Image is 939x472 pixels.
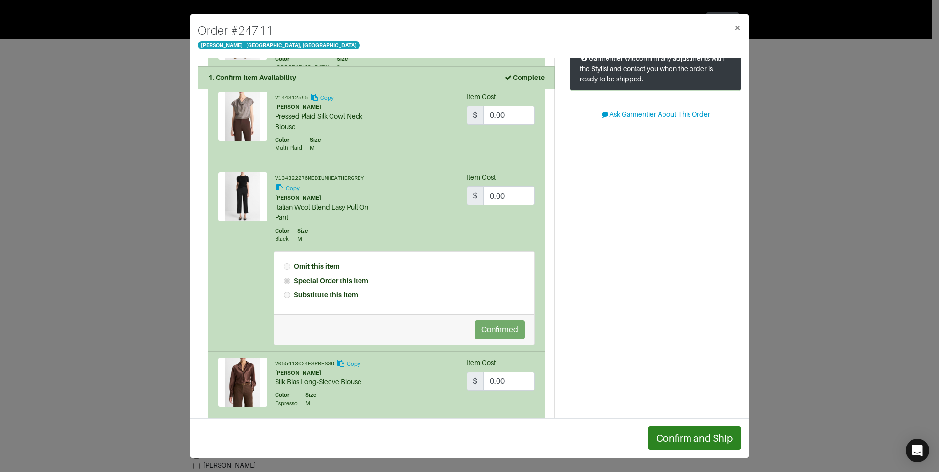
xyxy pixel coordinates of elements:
div: Multi Plaid [275,144,302,152]
div: Color [275,55,329,63]
div: M [305,399,316,408]
div: [PERSON_NAME] [275,369,369,377]
input: Substitute this Item [284,292,290,298]
strong: Complete [504,74,545,81]
div: M [310,144,321,152]
label: Item Cost [467,92,496,102]
div: Size [337,55,348,63]
div: Open Intercom Messenger [906,439,929,462]
strong: Omit this item [294,262,340,270]
div: [PERSON_NAME] [275,194,369,202]
div: M [297,235,308,243]
small: Copy [286,185,300,191]
input: Omit this item [284,263,290,270]
div: Garmentier will confirm any adjustments with the Stylist and contact you when the order is ready ... [570,47,741,91]
span: [PERSON_NAME] - [GEOGRAPHIC_DATA], [GEOGRAPHIC_DATA] [198,41,360,49]
small: V134322276MEDIUMHEATHERGREY [275,175,364,181]
span: $ [467,186,484,205]
div: Size [305,391,316,399]
label: Item Cost [467,358,496,368]
div: [PERSON_NAME] [275,103,369,111]
div: 8 [337,63,348,72]
small: Copy [347,361,360,367]
div: Size [310,136,321,144]
button: Copy [275,183,300,194]
button: Copy [336,358,361,369]
img: Product [218,92,267,141]
div: Espresso [275,399,298,408]
div: Color [275,227,289,235]
div: Color [275,391,298,399]
div: Color [275,136,302,144]
strong: 1. Confirm Item Availability [208,74,296,81]
small: Copy [320,95,334,101]
img: Product [218,172,267,221]
div: Black [275,235,289,243]
img: Product [218,358,267,407]
input: Special Order this Item [284,278,290,284]
label: Item Cost [467,172,496,183]
strong: Substitute this Item [294,291,358,299]
div: [GEOGRAPHIC_DATA] [275,63,329,72]
button: Ask Garmentier About This Order [570,107,741,122]
h4: Order # 24711 [198,22,360,40]
small: V144312595 [275,95,308,101]
button: Confirmed [475,320,525,339]
button: Confirm and Ship [648,426,741,450]
button: Close [726,14,749,42]
span: $ [467,106,484,125]
div: Size [297,227,308,235]
span: $ [467,372,484,391]
div: Silk Bias Long-Sleeve Blouse [275,377,369,387]
span: × [734,21,741,34]
div: Pressed Plaid Silk Cowl-Neck Blouse [275,111,369,132]
small: V055413024ESPRESSO [275,361,334,367]
strong: Special Order this Item [294,277,368,285]
div: Italian Wool-Blend Easy Pull-On Pant [275,202,369,223]
button: Copy [309,92,334,103]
